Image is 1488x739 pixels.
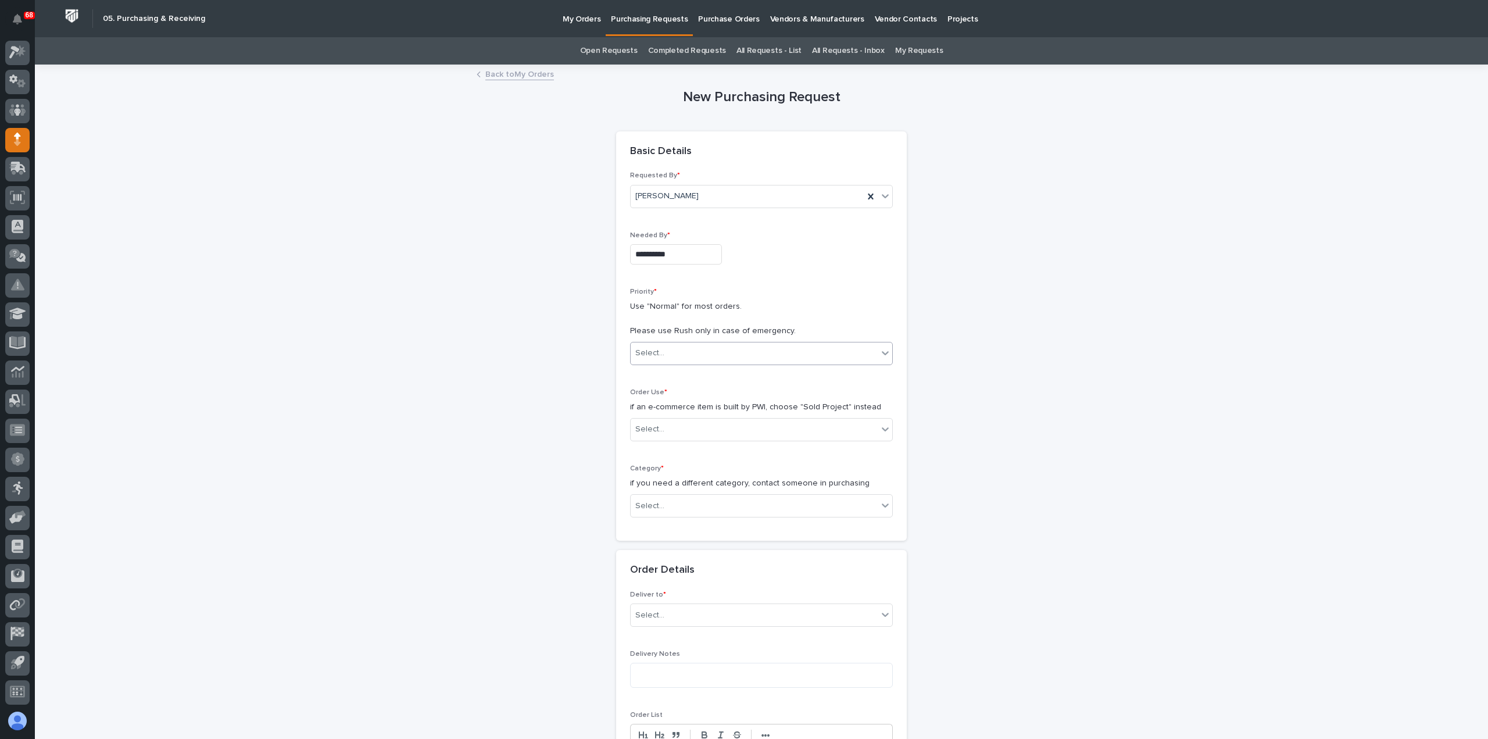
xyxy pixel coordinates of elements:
span: [PERSON_NAME] [635,190,699,202]
span: Deliver to [630,591,666,598]
a: All Requests - Inbox [812,37,885,65]
span: Priority [630,288,657,295]
div: Select... [635,500,664,512]
p: Use "Normal" for most orders. Please use Rush only in case of emergency. [630,301,893,337]
a: My Requests [895,37,943,65]
span: Order List [630,712,663,719]
div: Select... [635,423,664,435]
div: Select... [635,347,664,359]
span: Requested By [630,172,680,179]
a: Completed Requests [648,37,726,65]
a: Back toMy Orders [485,67,554,80]
h2: Order Details [630,564,695,577]
p: 68 [26,11,33,19]
h2: Basic Details [630,145,692,158]
div: Notifications68 [15,14,30,33]
p: if an e-commerce item is built by PWI, choose "Sold Project" instead [630,401,893,413]
h1: New Purchasing Request [616,89,907,106]
div: Select... [635,609,664,622]
p: if you need a different category, contact someone in purchasing [630,477,893,490]
h2: 05. Purchasing & Receiving [103,14,205,24]
span: Order Use [630,389,667,396]
button: users-avatar [5,709,30,733]
img: Workspace Logo [61,5,83,27]
button: Notifications [5,7,30,31]
span: Needed By [630,232,670,239]
span: Category [630,465,664,472]
span: Delivery Notes [630,651,680,658]
a: All Requests - List [736,37,802,65]
a: Open Requests [580,37,638,65]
